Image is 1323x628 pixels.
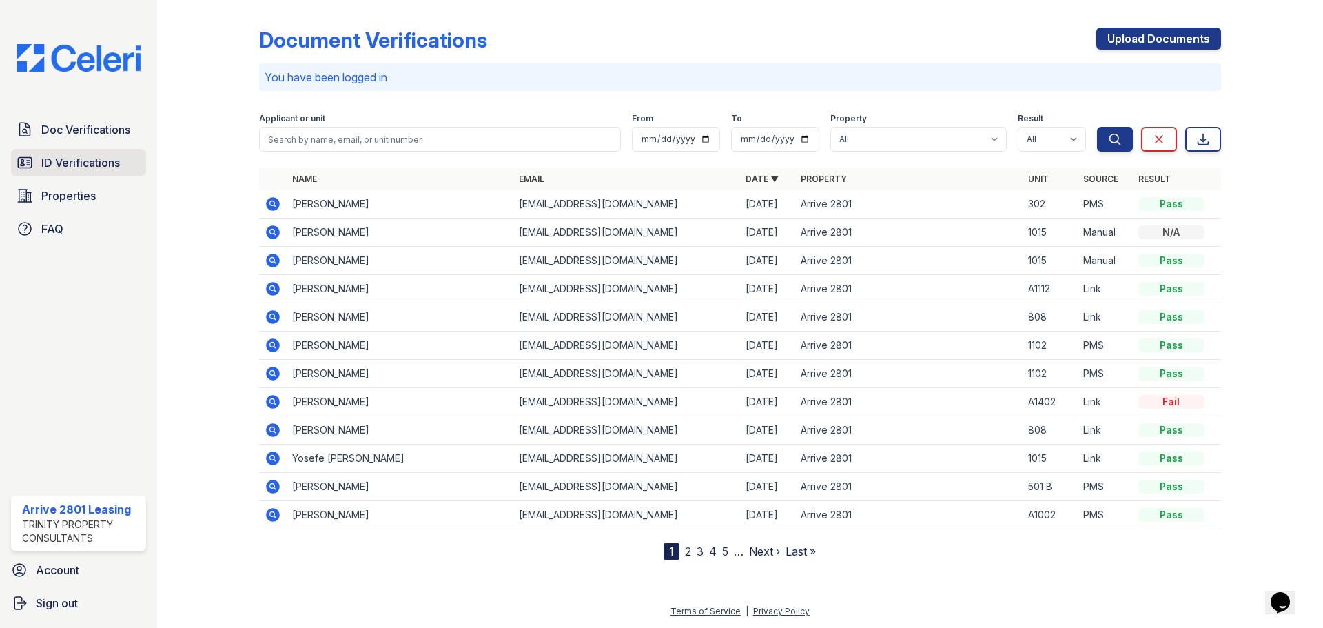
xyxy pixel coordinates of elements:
span: Doc Verifications [41,121,130,138]
span: Account [36,562,79,578]
td: [DATE] [740,190,795,219]
td: Link [1078,303,1133,332]
td: PMS [1078,501,1133,529]
a: Terms of Service [670,606,741,616]
td: 1015 [1023,219,1078,247]
td: 501 B [1023,473,1078,501]
span: FAQ [41,221,63,237]
td: [PERSON_NAME] [287,473,513,501]
div: Pass [1138,480,1204,494]
div: | [746,606,748,616]
td: [PERSON_NAME] [287,190,513,219]
td: Arrive 2801 [795,275,1022,303]
td: PMS [1078,332,1133,360]
td: Arrive 2801 [795,303,1022,332]
div: Pass [1138,508,1204,522]
a: Last » [786,545,816,558]
td: Link [1078,388,1133,416]
td: [PERSON_NAME] [287,501,513,529]
td: [PERSON_NAME] [287,388,513,416]
td: Manual [1078,219,1133,247]
td: 808 [1023,416,1078,445]
div: Trinity Property Consultants [22,518,141,545]
td: Arrive 2801 [795,332,1022,360]
td: [DATE] [740,388,795,416]
td: [DATE] [740,247,795,275]
div: Pass [1138,367,1204,381]
td: Arrive 2801 [795,445,1022,473]
td: Arrive 2801 [795,473,1022,501]
td: [EMAIL_ADDRESS][DOMAIN_NAME] [513,388,740,416]
td: PMS [1078,190,1133,219]
span: Sign out [36,595,78,611]
td: [PERSON_NAME] [287,275,513,303]
td: 808 [1023,303,1078,332]
div: Pass [1138,310,1204,324]
a: 5 [722,545,728,558]
label: Result [1018,113,1043,124]
a: 3 [697,545,704,558]
a: Properties [11,182,146,210]
td: [DATE] [740,219,795,247]
a: 4 [709,545,717,558]
td: A1002 [1023,501,1078,529]
td: [DATE] [740,501,795,529]
td: [EMAIL_ADDRESS][DOMAIN_NAME] [513,219,740,247]
div: Pass [1138,282,1204,296]
label: To [731,113,742,124]
a: Email [519,174,544,184]
td: Link [1078,416,1133,445]
td: [EMAIL_ADDRESS][DOMAIN_NAME] [513,190,740,219]
td: [PERSON_NAME] [287,416,513,445]
a: Sign out [6,589,152,617]
div: 1 [664,543,679,560]
td: [DATE] [740,332,795,360]
td: [DATE] [740,416,795,445]
img: CE_Logo_Blue-a8612792a0a2168367f1c8372b55b34899dd931a85d93a1a3d3e32e68fde9ad4.png [6,44,152,72]
td: [PERSON_NAME] [287,219,513,247]
td: 1102 [1023,360,1078,388]
td: [PERSON_NAME] [287,247,513,275]
a: Result [1138,174,1171,184]
div: Document Verifications [259,28,487,52]
td: [DATE] [740,360,795,388]
a: Source [1083,174,1118,184]
a: Upload Documents [1096,28,1221,50]
td: [PERSON_NAME] [287,303,513,332]
td: [EMAIL_ADDRESS][DOMAIN_NAME] [513,416,740,445]
td: [EMAIL_ADDRESS][DOMAIN_NAME] [513,247,740,275]
td: Arrive 2801 [795,501,1022,529]
div: Pass [1138,452,1204,465]
div: Pass [1138,254,1204,267]
label: From [632,113,653,124]
td: [EMAIL_ADDRESS][DOMAIN_NAME] [513,501,740,529]
p: You have been logged in [265,69,1216,85]
a: Unit [1028,174,1049,184]
td: [DATE] [740,473,795,501]
td: PMS [1078,473,1133,501]
a: Account [6,556,152,584]
td: A1402 [1023,388,1078,416]
td: [PERSON_NAME] [287,360,513,388]
td: [DATE] [740,445,795,473]
a: Privacy Policy [753,606,810,616]
div: Pass [1138,338,1204,352]
div: Pass [1138,423,1204,437]
span: ID Verifications [41,154,120,171]
td: [DATE] [740,275,795,303]
td: [EMAIL_ADDRESS][DOMAIN_NAME] [513,360,740,388]
label: Property [830,113,867,124]
td: 1015 [1023,445,1078,473]
td: Arrive 2801 [795,219,1022,247]
a: 2 [685,545,691,558]
td: 302 [1023,190,1078,219]
input: Search by name, email, or unit number [259,127,621,152]
td: Manual [1078,247,1133,275]
td: [DATE] [740,303,795,332]
div: Fail [1138,395,1204,409]
label: Applicant or unit [259,113,325,124]
td: Link [1078,445,1133,473]
td: 1102 [1023,332,1078,360]
td: [EMAIL_ADDRESS][DOMAIN_NAME] [513,275,740,303]
td: [EMAIL_ADDRESS][DOMAIN_NAME] [513,332,740,360]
